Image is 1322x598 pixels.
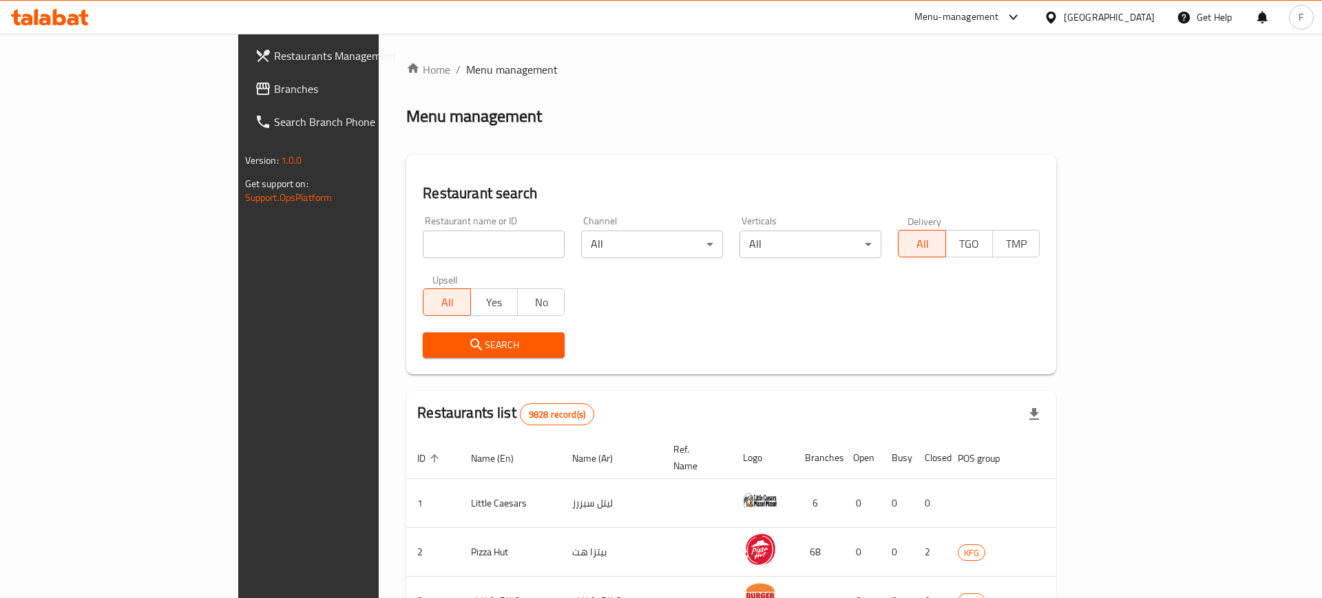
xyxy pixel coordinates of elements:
td: 0 [842,479,881,528]
span: TGO [952,234,987,254]
div: Export file [1018,398,1051,431]
span: Search [434,337,554,354]
span: Name (Ar) [572,450,631,467]
span: POS group [958,450,1018,467]
span: KFG [958,545,985,561]
td: Pizza Hut [460,528,561,577]
td: Little Caesars [460,479,561,528]
div: Menu-management [914,9,999,25]
span: TMP [998,234,1034,254]
h2: Restaurants list [417,403,594,425]
a: Branches [244,72,459,105]
th: Busy [881,437,914,479]
span: Restaurants Management [274,47,448,64]
div: All [739,231,881,258]
span: Version: [245,151,279,169]
td: 0 [881,528,914,577]
button: Yes [470,288,518,316]
span: Search Branch Phone [274,114,448,130]
span: Menu management [466,61,558,78]
a: Search Branch Phone [244,105,459,138]
span: F [1299,10,1303,25]
button: All [423,288,470,316]
div: Total records count [520,403,594,425]
div: All [581,231,723,258]
input: Search for restaurant name or ID.. [423,231,565,258]
span: ID [417,450,443,467]
span: No [523,292,559,312]
td: ليتل سيزرز [561,479,662,528]
th: Open [842,437,881,479]
th: Closed [914,437,947,479]
span: 9828 record(s) [521,408,594,421]
td: 0 [881,479,914,528]
div: [GEOGRAPHIC_DATA] [1064,10,1155,25]
button: TMP [992,230,1040,257]
td: بيتزا هت [561,528,662,577]
button: No [517,288,565,316]
label: Upsell [432,275,458,284]
button: Search [423,332,565,358]
th: Branches [794,437,842,479]
span: Yes [476,292,512,312]
img: Little Caesars [743,483,777,517]
label: Delivery [907,216,942,226]
img: Pizza Hut [743,532,777,566]
td: 2 [914,528,947,577]
nav: breadcrumb [406,61,1056,78]
span: Get support on: [245,175,308,193]
td: 68 [794,528,842,577]
td: 0 [914,479,947,528]
button: TGO [945,230,993,257]
h2: Menu management [406,105,542,127]
a: Restaurants Management [244,39,459,72]
span: Name (En) [471,450,532,467]
th: Logo [732,437,794,479]
span: 1.0.0 [281,151,302,169]
td: 6 [794,479,842,528]
h2: Restaurant search [423,183,1040,204]
a: Support.OpsPlatform [245,189,333,206]
span: Branches [274,81,448,97]
button: All [898,230,945,257]
span: All [904,234,940,254]
span: Ref. Name [673,441,715,474]
td: 0 [842,528,881,577]
span: All [429,292,465,312]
